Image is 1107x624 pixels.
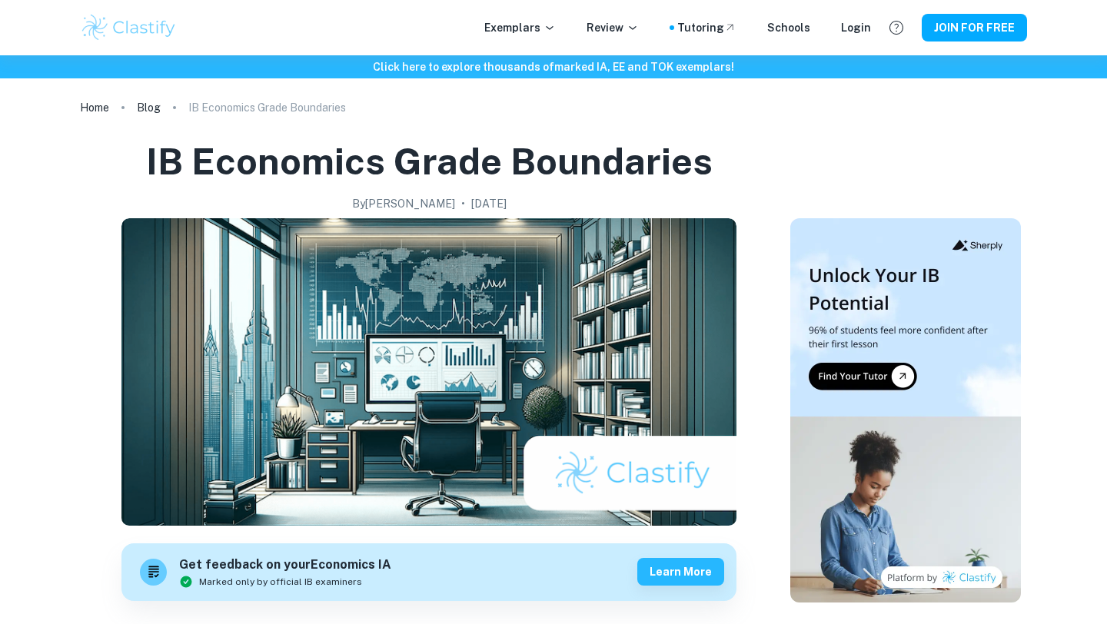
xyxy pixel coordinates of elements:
a: Home [80,97,109,118]
p: • [461,195,465,212]
a: Get feedback on yourEconomics IAMarked only by official IB examinersLearn more [121,543,736,601]
a: Blog [137,97,161,118]
h6: Click here to explore thousands of marked IA, EE and TOK exemplars ! [3,58,1104,75]
button: Help and Feedback [883,15,909,41]
h1: IB Economics Grade Boundaries [146,137,713,186]
img: Thumbnail [790,218,1021,602]
img: Clastify logo [80,12,178,43]
button: Learn more [637,558,724,586]
img: IB Economics Grade Boundaries cover image [121,218,736,526]
h2: [DATE] [471,195,507,212]
button: JOIN FOR FREE [922,14,1027,41]
h6: Get feedback on your Economics IA [179,556,391,575]
a: Login [841,19,871,36]
a: Schools [767,19,810,36]
p: IB Economics Grade Boundaries [188,99,346,116]
span: Marked only by official IB examiners [199,575,362,589]
p: Review [587,19,639,36]
p: Exemplars [484,19,556,36]
a: Tutoring [677,19,736,36]
h2: By [PERSON_NAME] [352,195,455,212]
